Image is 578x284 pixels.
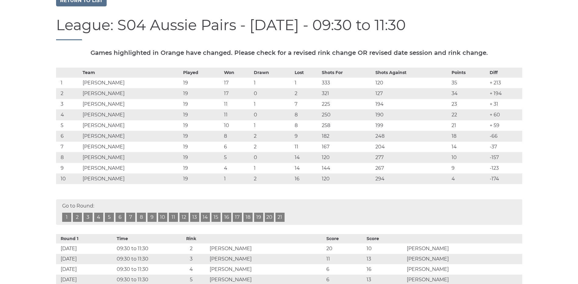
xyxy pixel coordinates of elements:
td: 3 [174,254,208,264]
td: 1 [252,120,293,131]
td: 2 [252,141,293,152]
td: 7 [293,99,320,109]
td: 1 [252,77,293,88]
td: [PERSON_NAME] [81,99,182,109]
td: 6 [56,131,81,141]
a: 19 [254,213,263,222]
td: 34 [450,88,488,99]
td: [PERSON_NAME] [81,152,182,163]
td: [PERSON_NAME] [81,88,182,99]
td: 23 [450,99,488,109]
td: 09:30 to 11:30 [115,243,174,254]
td: -174 [488,173,522,184]
td: 248 [374,131,450,141]
td: -66 [488,131,522,141]
a: 6 [115,213,125,222]
td: 5 [56,120,81,131]
td: 19 [182,131,222,141]
td: [PERSON_NAME] [208,264,325,275]
td: 120 [374,77,450,88]
td: 277 [374,152,450,163]
td: [PERSON_NAME] [81,131,182,141]
td: + 194 [488,88,522,99]
td: [PERSON_NAME] [405,254,522,264]
td: 19 [182,163,222,173]
td: 258 [320,120,374,131]
td: [PERSON_NAME] [81,109,182,120]
td: 2 [174,243,208,254]
td: [PERSON_NAME] [208,254,325,264]
a: 4 [94,213,103,222]
td: 19 [182,120,222,131]
a: 9 [147,213,157,222]
td: 19 [182,141,222,152]
td: 225 [320,99,374,109]
td: 6 [222,141,252,152]
td: 0 [252,109,293,120]
td: 22 [450,109,488,120]
td: 167 [320,141,374,152]
td: [PERSON_NAME] [81,120,182,131]
td: 8 [293,120,320,131]
td: 4 [174,264,208,275]
h1: League: S04 Aussie Pairs - [DATE] - 09:30 to 11:30 [56,17,522,40]
td: 199 [374,120,450,131]
td: 19 [182,99,222,109]
td: [DATE] [56,264,115,275]
td: [PERSON_NAME] [81,163,182,173]
a: 16 [222,213,231,222]
td: 8 [222,131,252,141]
a: 2 [73,213,82,222]
td: 20 [325,243,365,254]
td: 4 [222,163,252,173]
td: 1 [56,77,81,88]
a: 13 [190,213,199,222]
td: 250 [320,109,374,120]
td: 4 [56,109,81,120]
td: 14 [293,152,320,163]
td: 2 [293,88,320,99]
td: 321 [320,88,374,99]
td: + 213 [488,77,522,88]
td: 1 [252,163,293,173]
td: 19 [182,173,222,184]
td: 5 [222,152,252,163]
td: [DATE] [56,243,115,254]
td: 11 [222,99,252,109]
th: Score [365,234,405,243]
a: 18 [243,213,253,222]
td: 182 [320,131,374,141]
td: 9 [450,163,488,173]
td: 2 [252,173,293,184]
td: 0 [252,152,293,163]
th: Score [325,234,365,243]
td: [PERSON_NAME] [81,141,182,152]
td: 17 [222,77,252,88]
td: 120 [320,152,374,163]
a: 14 [201,213,210,222]
td: 2 [252,131,293,141]
td: 18 [450,131,488,141]
td: 19 [182,88,222,99]
td: [PERSON_NAME] [81,77,182,88]
td: 8 [56,152,81,163]
td: 14 [450,141,488,152]
th: Shots For [320,68,374,77]
td: 1 [293,77,320,88]
a: 15 [211,213,221,222]
td: 09:30 to 11:30 [115,254,174,264]
a: 21 [275,213,285,222]
td: 19 [182,152,222,163]
th: Rink [174,234,208,243]
td: 7 [56,141,81,152]
td: 4 [450,173,488,184]
td: 1 [252,99,293,109]
td: [PERSON_NAME] [405,243,522,254]
th: Team [81,68,182,77]
td: -157 [488,152,522,163]
td: 2 [56,88,81,99]
h5: Games highlighted in Orange have changed. Please check for a revised rink change OR revised date ... [56,49,522,56]
th: Time [115,234,174,243]
a: 3 [83,213,93,222]
td: + 59 [488,120,522,131]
